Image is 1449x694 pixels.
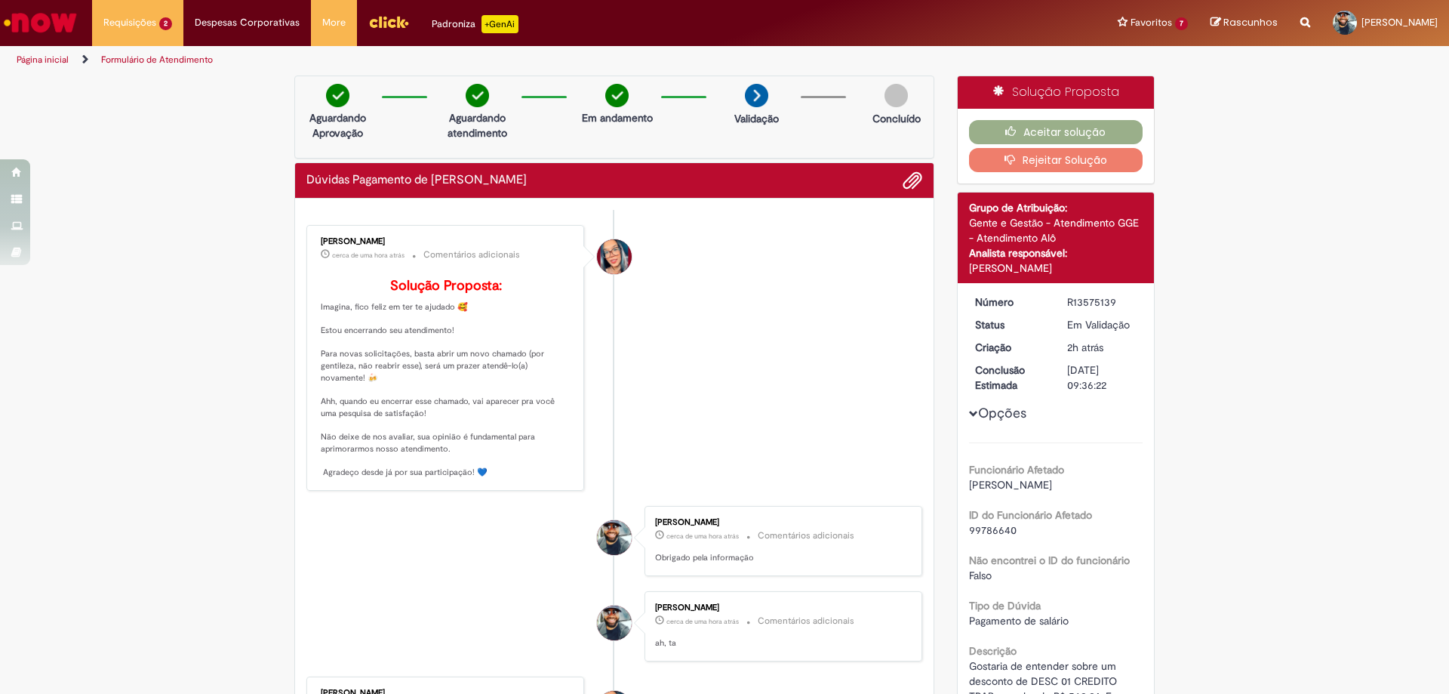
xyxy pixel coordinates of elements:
div: [PERSON_NAME] [655,518,906,527]
img: ServiceNow [2,8,79,38]
img: arrow-next.png [745,84,768,107]
div: Solução Proposta [958,76,1155,109]
small: Comentários adicionais [758,615,854,628]
p: ah, ta [655,637,906,649]
div: [PERSON_NAME] [321,237,572,246]
div: Gente e Gestão - Atendimento GGE - Atendimento Alô [969,215,1143,245]
span: cerca de uma hora atrás [666,617,739,626]
span: cerca de uma hora atrás [666,532,739,541]
div: [PERSON_NAME] [655,603,906,612]
span: Pagamento de salário [969,614,1069,628]
dt: Conclusão Estimada [964,362,1057,393]
div: Em Validação [1067,317,1137,332]
time: 29/09/2025 09:51:01 [332,251,405,260]
span: Despesas Corporativas [195,15,300,30]
div: 29/09/2025 09:01:34 [1067,340,1137,355]
span: 99786640 [969,523,1017,537]
a: Página inicial [17,54,69,66]
dt: Status [964,317,1057,332]
img: check-circle-green.png [605,84,629,107]
span: Rascunhos [1223,15,1278,29]
h2: Dúvidas Pagamento de Salário Histórico de tíquete [306,174,527,187]
div: R13575139 [1067,295,1137,310]
span: More [322,15,346,30]
button: Adicionar anexos [903,171,922,190]
ul: Trilhas de página [11,46,955,74]
p: Imagina, fico feliz em ter te ajudado 🥰 Estou encerrando seu atendimento! Para novas solicitações... [321,279,572,479]
dt: Número [964,295,1057,310]
p: +GenAi [481,15,518,33]
b: Não encontrei o ID do funcionário [969,554,1130,567]
div: Rodrigo Ferreira Da Silva [597,606,632,640]
span: Favoritos [1131,15,1172,30]
img: click_logo_yellow_360x200.png [368,11,409,33]
div: Analista responsável: [969,245,1143,261]
p: Aguardando Aprovação [301,110,374,140]
button: Rejeitar Solução [969,148,1143,172]
span: [PERSON_NAME] [969,478,1052,492]
div: Grupo de Atribuição: [969,200,1143,215]
b: Funcionário Afetado [969,463,1064,477]
time: 29/09/2025 09:01:34 [1067,341,1103,354]
div: Maira Priscila Da Silva Arnaldo [597,239,632,274]
b: ID do Funcionário Afetado [969,508,1092,522]
div: [PERSON_NAME] [969,261,1143,276]
dt: Criação [964,340,1057,355]
p: Validação [734,111,779,126]
div: Rodrigo Ferreira Da Silva [597,520,632,555]
span: 2 [159,17,172,30]
span: Requisições [103,15,156,30]
img: check-circle-green.png [326,84,349,107]
small: Comentários adicionais [423,248,520,261]
img: img-circle-grey.png [884,84,908,107]
span: Falso [969,569,992,582]
div: [DATE] 09:36:22 [1067,362,1137,393]
span: cerca de uma hora atrás [332,251,405,260]
b: Descrição [969,644,1017,658]
time: 29/09/2025 09:41:03 [666,617,739,626]
img: check-circle-green.png [466,84,489,107]
p: Concluído [872,111,921,126]
p: Em andamento [582,110,653,125]
span: 7 [1175,17,1188,30]
a: Rascunhos [1211,16,1278,30]
small: Comentários adicionais [758,529,854,542]
button: Aceitar solução [969,120,1143,144]
span: [PERSON_NAME] [1361,16,1438,29]
b: Solução Proposta: [390,277,502,295]
time: 29/09/2025 09:41:20 [666,532,739,541]
p: Obrigado pela informação [655,552,906,564]
a: Formulário de Atendimento [101,54,213,66]
span: 2h atrás [1067,341,1103,354]
b: Tipo de Dúvida [969,599,1041,612]
p: Aguardando atendimento [441,110,514,140]
div: Padroniza [432,15,518,33]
